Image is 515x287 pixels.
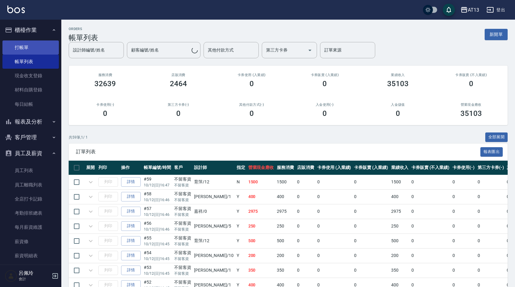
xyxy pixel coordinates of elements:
[296,103,354,107] h2: 入金使用(-)
[2,192,59,206] a: 全店打卡記錄
[193,219,235,233] td: [PERSON_NAME] /5
[410,219,451,233] td: 0
[316,189,353,204] td: 0
[296,189,316,204] td: 0
[476,189,505,204] td: 0
[142,204,173,219] td: #57
[296,248,316,263] td: 0
[296,161,316,175] th: 店販消費
[247,175,276,189] td: 1500
[144,182,171,188] p: 10/12 (日) 16:47
[2,114,59,130] button: 報表及分析
[390,248,410,263] td: 200
[275,175,296,189] td: 1500
[480,148,503,154] a: 報表匯出
[222,73,281,77] h2: 卡券使用 (入業績)
[476,248,505,263] td: 0
[390,219,410,233] td: 250
[353,189,390,204] td: 0
[120,161,142,175] th: 操作
[19,270,50,276] h5: 呂佩玲
[353,219,390,233] td: 0
[142,263,173,277] td: #53
[316,175,353,189] td: 0
[2,129,59,145] button: 客戶管理
[121,177,141,187] a: 詳情
[235,219,247,233] td: Y
[121,251,141,260] a: 詳情
[149,103,208,107] h2: 第三方卡券(-)
[296,175,316,189] td: 0
[174,220,191,227] div: 不留客資
[390,204,410,219] td: 2975
[469,79,473,88] h3: 0
[369,103,427,107] h2: 入金儲值
[296,263,316,277] td: 0
[353,248,390,263] td: 0
[2,69,59,83] a: 現金收支登錄
[250,109,254,118] h3: 0
[451,175,476,189] td: 0
[476,263,505,277] td: 0
[353,204,390,219] td: 0
[468,6,479,14] div: AT13
[275,219,296,233] td: 250
[121,236,141,246] a: 詳情
[144,271,171,276] p: 10/12 (日) 16:45
[235,189,247,204] td: Y
[410,175,451,189] td: 0
[193,204,235,219] td: 嘉祥 /0
[5,270,17,282] img: Person
[410,189,451,204] td: 0
[390,161,410,175] th: 業績收入
[485,132,508,142] button: 全部展開
[353,161,390,175] th: 卡券販賣 (入業績)
[442,73,500,77] h2: 卡券販賣 (不入業績)
[275,263,296,277] td: 350
[390,234,410,248] td: 500
[2,178,59,192] a: 員工離職列表
[476,219,505,233] td: 0
[174,279,191,285] div: 不留客資
[174,182,191,188] p: 不留客資
[76,103,135,107] h2: 卡券使用(-)
[69,27,98,31] h2: ORDERS
[353,263,390,277] td: 0
[2,206,59,220] a: 考勤排班總表
[387,79,409,88] h3: 35103
[485,31,508,37] a: 新開單
[85,161,97,175] th: 展開
[174,205,191,212] div: 不留客資
[460,109,482,118] h3: 35103
[410,234,451,248] td: 0
[353,175,390,189] td: 0
[275,248,296,263] td: 200
[451,248,476,263] td: 0
[94,79,116,88] h3: 32639
[173,161,193,175] th: 客戶
[2,145,59,161] button: 員工及薪資
[142,161,173,175] th: 帳單編號/時間
[316,161,353,175] th: 卡券使用 (入業績)
[390,189,410,204] td: 400
[69,33,98,42] h3: 帳單列表
[2,220,59,234] a: 每月薪資維護
[144,212,171,217] p: 10/12 (日) 16:46
[476,204,505,219] td: 0
[235,204,247,219] td: Y
[174,235,191,241] div: 不留客資
[170,79,187,88] h3: 2464
[316,219,353,233] td: 0
[275,234,296,248] td: 500
[2,40,59,55] a: 打帳單
[193,234,235,248] td: 育萍 /12
[485,29,508,40] button: 新開單
[235,263,247,277] td: Y
[451,204,476,219] td: 0
[353,234,390,248] td: 0
[142,219,173,233] td: #56
[121,221,141,231] a: 詳情
[250,79,254,88] h3: 0
[247,234,276,248] td: 500
[316,248,353,263] td: 0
